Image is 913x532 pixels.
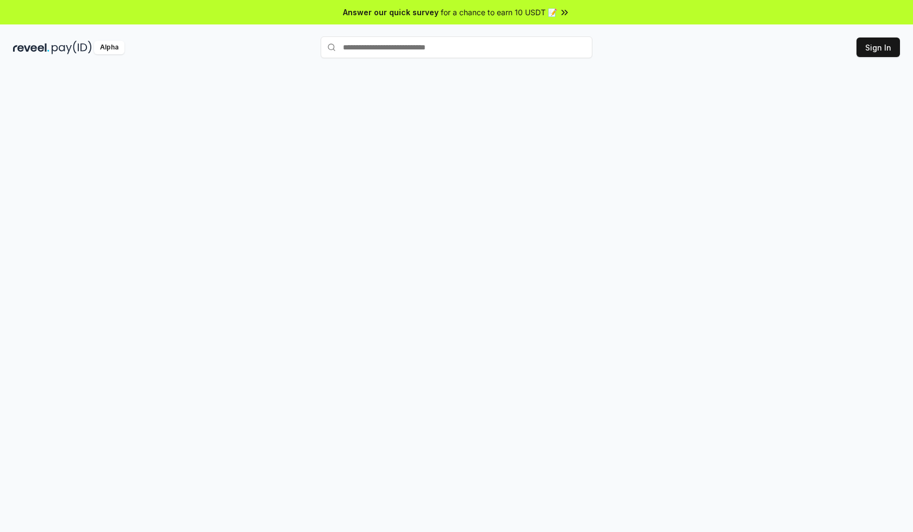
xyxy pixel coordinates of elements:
[94,41,124,54] div: Alpha
[343,7,439,18] span: Answer our quick survey
[13,41,49,54] img: reveel_dark
[441,7,557,18] span: for a chance to earn 10 USDT 📝
[52,41,92,54] img: pay_id
[856,37,900,57] button: Sign In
